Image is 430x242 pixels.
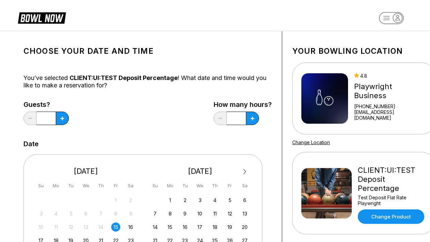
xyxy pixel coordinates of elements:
div: We [196,181,205,190]
div: Not available Monday, August 11th, 2025 [51,223,60,232]
a: Change Product [358,209,424,224]
span: CLIENT:UI:TEST Deposit Percentage [70,74,178,81]
div: Choose Tuesday, September 2nd, 2025 [180,196,189,205]
div: Sa [126,181,135,190]
div: Not available Tuesday, August 5th, 2025 [67,209,76,218]
div: Fr [225,181,234,190]
div: Su [37,181,46,190]
div: Choose Thursday, September 18th, 2025 [210,223,219,232]
div: Sa [240,181,249,190]
div: Tu [180,181,189,190]
div: Choose Saturday, September 20th, 2025 [240,223,249,232]
div: Mo [51,181,60,190]
div: Playwright Business [354,82,426,100]
div: [PHONE_NUMBER] [354,104,426,109]
div: Choose Monday, September 1st, 2025 [166,196,175,205]
div: Not available Wednesday, August 6th, 2025 [81,209,90,218]
div: We [81,181,90,190]
div: Choose Friday, September 5th, 2025 [225,196,234,205]
div: Test Deposit Flat Rate Playwright [358,195,426,206]
div: Not available Monday, August 4th, 2025 [51,209,60,218]
div: Choose Sunday, September 14th, 2025 [150,223,160,232]
div: Not available Sunday, August 10th, 2025 [37,223,46,232]
div: Choose Sunday, September 7th, 2025 [150,209,160,218]
div: Choose Wednesday, September 17th, 2025 [196,223,205,232]
div: Choose Friday, September 19th, 2025 [225,223,234,232]
div: Choose Monday, September 15th, 2025 [166,223,175,232]
div: [DATE] [148,167,252,176]
div: Not available Friday, August 8th, 2025 [111,209,120,218]
img: Playwright Business [301,73,348,124]
div: Choose Thursday, September 11th, 2025 [210,209,219,218]
div: Choose Thursday, September 4th, 2025 [210,196,219,205]
a: [EMAIL_ADDRESS][DOMAIN_NAME] [354,109,426,121]
div: Tu [67,181,76,190]
button: Next Month [240,166,250,177]
div: Not available Saturday, August 9th, 2025 [126,209,135,218]
div: Choose Tuesday, September 16th, 2025 [180,223,189,232]
div: Th [210,181,219,190]
div: Choose Monday, September 8th, 2025 [166,209,175,218]
label: Date [24,140,39,148]
div: Mo [166,181,175,190]
a: Change Location [292,139,330,145]
div: [DATE] [34,167,138,176]
div: Choose Saturday, September 13th, 2025 [240,209,249,218]
div: Choose Saturday, August 16th, 2025 [126,223,135,232]
div: Choose Wednesday, September 10th, 2025 [196,209,205,218]
div: Not available Wednesday, August 13th, 2025 [81,223,90,232]
div: You’ve selected ! What date and time would you like to make a reservation for? [24,74,272,89]
div: Not available Thursday, August 14th, 2025 [96,223,105,232]
div: Choose Saturday, September 6th, 2025 [240,196,249,205]
h1: Choose your Date and time [24,46,272,56]
div: Choose Tuesday, September 9th, 2025 [180,209,189,218]
div: Not available Thursday, August 7th, 2025 [96,209,105,218]
label: Guests? [24,101,69,108]
div: Th [96,181,105,190]
div: Not available Friday, August 1st, 2025 [111,196,120,205]
label: How many hours? [214,101,272,108]
div: Choose Friday, August 15th, 2025 [111,223,120,232]
div: 4.8 [354,73,426,79]
div: Not available Tuesday, August 12th, 2025 [67,223,76,232]
div: Choose Friday, September 12th, 2025 [225,209,234,218]
div: Su [150,181,160,190]
div: Not available Sunday, August 3rd, 2025 [37,209,46,218]
div: CLIENT:UI:TEST Deposit Percentage [358,166,426,193]
div: Choose Wednesday, September 3rd, 2025 [196,196,205,205]
img: CLIENT:UI:TEST Deposit Percentage [301,168,352,218]
div: Not available Saturday, August 2nd, 2025 [126,196,135,205]
div: Fr [111,181,120,190]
